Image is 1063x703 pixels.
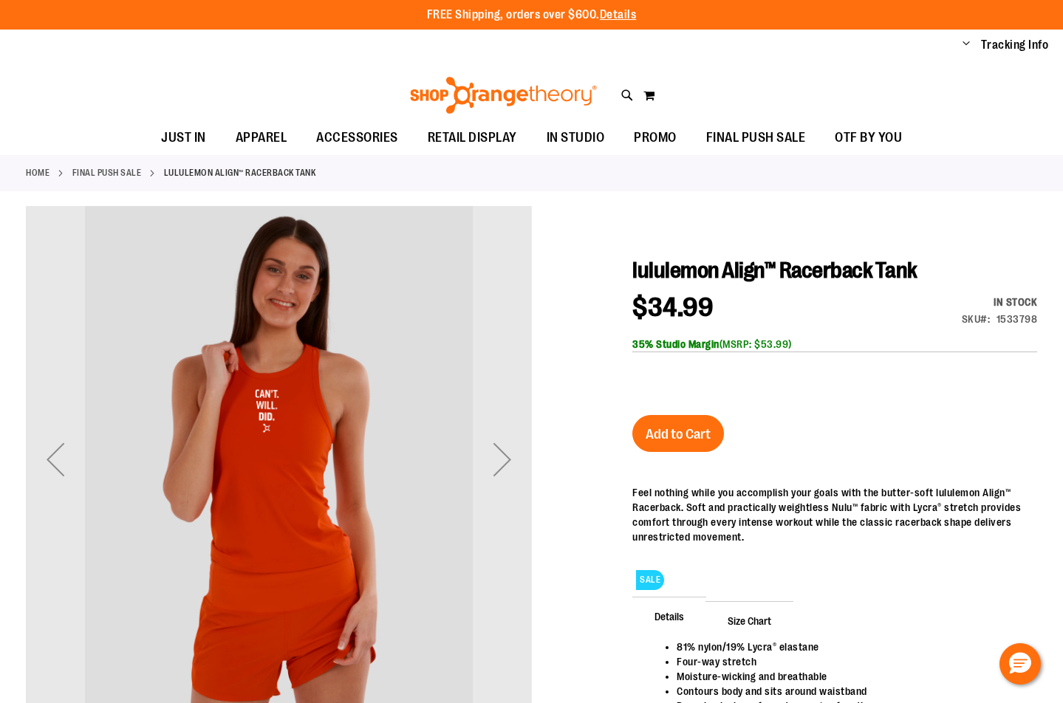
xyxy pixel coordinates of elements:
span: Add to Cart [646,426,711,442]
li: 81% nylon/19% Lycra® elastane [677,639,1022,654]
li: Four-way stretch [677,654,1022,669]
span: FINAL PUSH SALE [706,121,806,154]
span: APPAREL [236,121,287,154]
strong: SKU [962,313,991,325]
a: IN STUDIO [532,121,620,155]
span: PROMO [634,121,677,154]
span: SALE [636,570,664,590]
img: Shop Orangetheory [408,77,599,114]
span: ACCESSORIES [316,121,398,154]
button: Account menu [963,38,970,52]
a: Details [600,8,637,21]
span: RETAIL DISPLAY [428,121,517,154]
div: Feel nothing while you accomplish your goals with the butter-soft lululemon Align™ Racerback. Sof... [632,485,1037,544]
span: IN STUDIO [547,121,605,154]
div: Availability [962,295,1038,309]
b: 35% Studio Margin [632,338,720,350]
button: Hello, have a question? Let’s chat. [999,643,1041,685]
a: ACCESSORIES [301,121,413,155]
a: Home [26,166,49,179]
span: Size Chart [705,601,793,639]
a: PROMO [619,121,691,155]
span: $34.99 [632,292,713,323]
a: APPAREL [221,121,302,155]
strong: lululemon Align™ Racerback Tank [164,166,316,179]
p: FREE Shipping, orders over $600. [427,7,637,24]
div: 1533798 [997,312,1038,326]
a: FINAL PUSH SALE [691,121,821,154]
span: lululemon Align™ Racerback Tank [632,258,917,283]
a: JUST IN [146,121,221,155]
a: RETAIL DISPLAY [413,121,532,155]
span: JUST IN [161,121,206,154]
li: Moisture-wicking and breathable [677,669,1022,684]
span: OTF BY YOU [835,121,902,154]
button: Add to Cart [632,415,724,452]
a: OTF BY YOU [820,121,917,155]
div: (MSRP: $53.99) [632,337,1037,351]
a: Tracking Info [981,37,1049,53]
span: Details [632,597,706,635]
div: In stock [962,295,1038,309]
a: FINAL PUSH SALE [72,166,142,179]
li: Contours body and sits around waistband [677,684,1022,699]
